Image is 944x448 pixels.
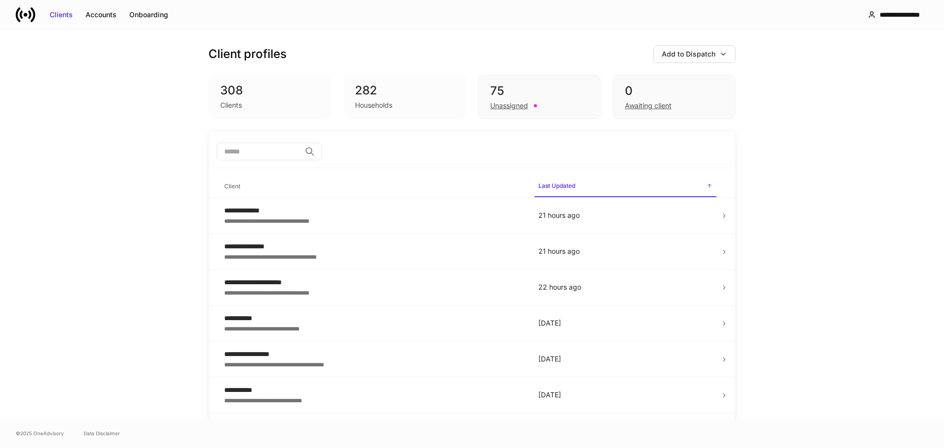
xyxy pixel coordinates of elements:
[625,83,723,99] div: 0
[355,100,392,110] div: Households
[84,429,120,437] a: Data Disclaimer
[224,181,240,191] h6: Client
[129,10,168,20] div: Onboarding
[50,10,73,20] div: Clients
[538,354,712,364] p: [DATE]
[538,181,575,190] h6: Last Updated
[43,7,79,23] button: Clients
[16,429,64,437] span: © 2025 OneAdvisory
[220,177,527,197] span: Client
[123,7,175,23] button: Onboarding
[208,46,287,62] h3: Client profiles
[490,83,589,99] div: 75
[662,49,715,59] div: Add to Dispatch
[86,10,117,20] div: Accounts
[653,45,736,63] button: Add to Dispatch
[478,75,601,119] div: 75Unassigned
[490,101,528,111] div: Unassigned
[220,83,320,98] div: 308
[355,83,454,98] div: 282
[538,318,712,328] p: [DATE]
[220,100,242,110] div: Clients
[538,390,712,400] p: [DATE]
[625,101,672,111] div: Awaiting client
[613,75,736,119] div: 0Awaiting client
[538,282,712,292] p: 22 hours ago
[538,246,712,256] p: 21 hours ago
[538,210,712,220] p: 21 hours ago
[79,7,123,23] button: Accounts
[534,176,716,197] span: Last Updated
